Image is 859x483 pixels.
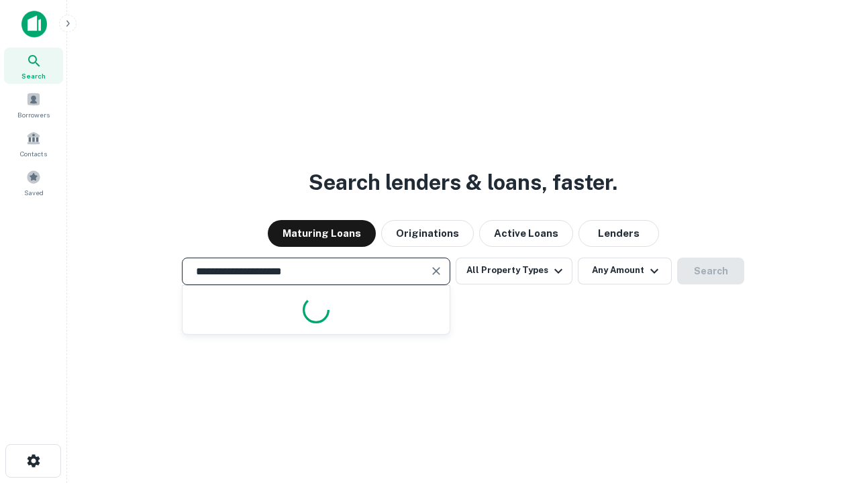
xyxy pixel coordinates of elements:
[309,166,617,199] h3: Search lenders & loans, faster.
[20,148,47,159] span: Contacts
[578,220,659,247] button: Lenders
[427,262,446,280] button: Clear
[17,109,50,120] span: Borrowers
[4,164,63,201] a: Saved
[4,87,63,123] a: Borrowers
[4,125,63,162] a: Contacts
[24,187,44,198] span: Saved
[578,258,672,284] button: Any Amount
[479,220,573,247] button: Active Loans
[4,48,63,84] a: Search
[268,220,376,247] button: Maturing Loans
[21,70,46,81] span: Search
[456,258,572,284] button: All Property Types
[381,220,474,247] button: Originations
[792,376,859,440] iframe: Chat Widget
[21,11,47,38] img: capitalize-icon.png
